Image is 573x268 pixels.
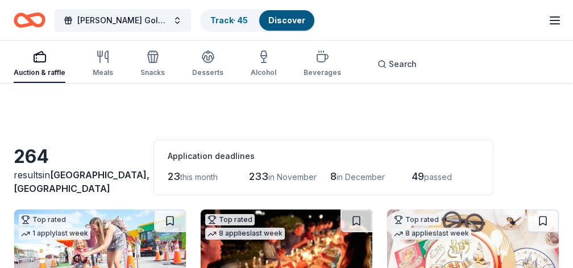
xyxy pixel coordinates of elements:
button: Auction & raffle [14,45,65,83]
span: Search [389,57,417,71]
a: Track· 45 [210,15,248,25]
a: Home [14,7,45,33]
button: Search [368,53,426,76]
div: Alcohol [251,68,276,77]
span: [GEOGRAPHIC_DATA], [GEOGRAPHIC_DATA] [14,169,150,194]
div: Desserts [192,68,223,77]
button: Snacks [140,45,165,83]
span: in November [268,172,317,182]
div: Auction & raffle [14,68,65,77]
div: 8 applies last week [205,228,285,240]
span: 8 [330,170,337,182]
span: [PERSON_NAME] Golf Challenge [77,14,168,27]
span: passed [424,172,452,182]
div: results [14,168,140,195]
div: Snacks [140,68,165,77]
div: 264 [14,145,140,168]
div: Top rated [392,214,441,225]
div: 1 apply last week [19,228,90,240]
button: Track· 45Discover [200,9,315,32]
span: in [14,169,150,194]
span: 49 [412,170,424,182]
div: Top rated [19,214,68,225]
div: Top rated [205,214,255,225]
button: Meals [93,45,113,83]
span: 23 [168,170,180,182]
button: Desserts [192,45,223,83]
button: Beverages [304,45,341,83]
div: Application deadlines [168,149,479,163]
div: Meals [93,68,113,77]
a: Discover [268,15,305,25]
div: Beverages [304,68,341,77]
span: in December [337,172,385,182]
button: Alcohol [251,45,276,83]
span: 233 [249,170,268,182]
div: 8 applies last week [392,228,471,240]
button: [PERSON_NAME] Golf Challenge [55,9,191,32]
span: this month [180,172,218,182]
